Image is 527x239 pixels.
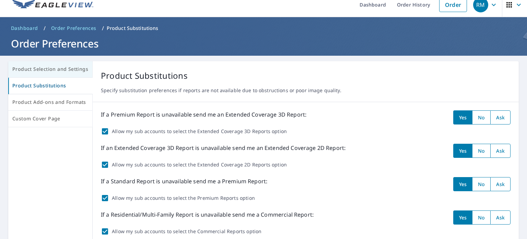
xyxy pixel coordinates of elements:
a: Order Preferences [48,23,99,34]
p: Product Substitutions [101,69,511,82]
p: If a Premium Report is unavailable send me an Extended Coverage 3D Report: [101,110,306,124]
div: tab-list [8,61,93,127]
p: If a Residential/Multi-Family Report is unavailable send me a Commercial Report: [101,210,314,225]
h1: Order Preferences [8,36,519,51]
span: Product Substitutions [12,82,89,90]
span: Dashboard [11,25,38,32]
span: Product Selection and Settings [12,65,88,74]
p: Product Substitutions [107,25,159,32]
p: If an Extended Coverage 3D Report is unavailable send me an Extended Coverage 2D Report: [101,144,346,158]
p: If a Standard Report is unavailable send me a Premium Report: [101,177,267,191]
li: / [102,24,104,32]
nav: breadcrumb [8,23,519,34]
a: Dashboard [8,23,41,34]
li: / [44,24,46,32]
label: Allow my sub accounts to select the Extended Coverage 3D Reports option [112,128,287,134]
span: Order Preferences [51,25,96,32]
label: Allow my sub accounts to select the Premium Reports option [112,195,255,201]
span: Product Add-ons and Formats [12,98,88,107]
label: Allow my sub accounts to select the Extended Coverage 2D Reports option [112,162,287,168]
span: Custom Cover Page [12,115,88,123]
label: Allow my sub accounts to select the Commercial Reports option [112,228,261,235]
p: Specify substitution preferences if reports are not available due to obstructions or poor image q... [101,87,511,94]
